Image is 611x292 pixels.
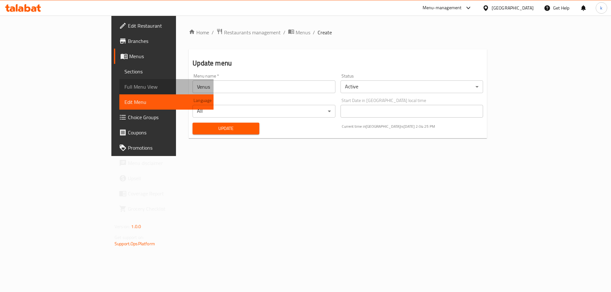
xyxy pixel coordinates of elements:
[124,68,208,75] span: Sections
[128,174,208,182] span: Upsell
[119,94,214,110] a: Edit Menu
[492,4,534,11] div: [GEOGRAPHIC_DATA]
[128,113,208,121] span: Choice Groups
[296,29,310,36] span: Menus
[318,29,332,36] span: Create
[114,33,214,49] a: Branches
[124,98,208,106] span: Edit Menu
[129,52,208,60] span: Menus
[128,205,208,213] span: Grocery Checklist
[114,155,214,171] a: Menu disclaimer
[288,28,310,37] a: Menus
[128,159,208,167] span: Menu disclaimer
[115,233,144,241] span: Get support on:
[128,37,208,45] span: Branches
[114,18,214,33] a: Edit Restaurant
[114,171,214,186] a: Upsell
[216,28,281,37] a: Restaurants management
[193,123,259,134] button: Update
[114,201,214,216] a: Grocery Checklist
[131,222,141,231] span: 1.0.0
[128,129,208,136] span: Coupons
[128,22,208,30] span: Edit Restaurant
[283,29,285,36] li: /
[198,125,254,132] span: Update
[115,240,155,248] a: Support.OpsPlatform
[423,4,462,12] div: Menu-management
[128,190,208,197] span: Coverage Report
[124,83,208,91] span: Full Menu View
[114,140,214,155] a: Promotions
[193,58,483,68] h2: Update menu
[600,4,602,11] span: k
[224,29,281,36] span: Restaurants management
[114,186,214,201] a: Coverage Report
[341,80,483,93] div: Active
[115,222,130,231] span: Version:
[193,80,335,93] input: Please enter Menu name
[119,64,214,79] a: Sections
[342,124,483,129] p: Current time in [GEOGRAPHIC_DATA] is [DATE] 2:04:25 PM
[128,144,208,152] span: Promotions
[189,28,487,37] nav: breadcrumb
[119,79,214,94] a: Full Menu View
[313,29,315,36] li: /
[114,49,214,64] a: Menus
[114,110,214,125] a: Choice Groups
[114,125,214,140] a: Coupons
[193,105,335,118] div: All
